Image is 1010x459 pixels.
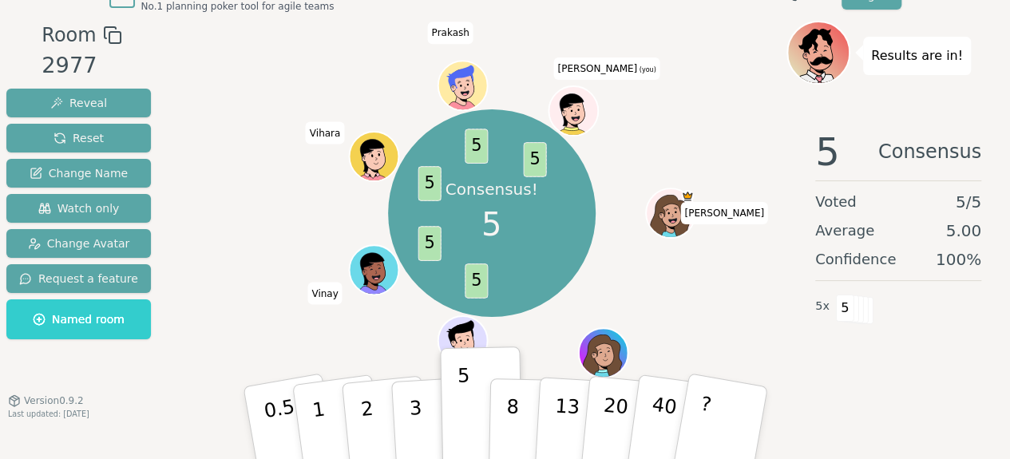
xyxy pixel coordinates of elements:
[306,122,345,144] span: Click to change your name
[42,21,96,49] span: Room
[8,394,84,407] button: Version0.9.2
[6,89,151,117] button: Reveal
[815,133,840,171] span: 5
[815,191,857,213] span: Voted
[936,248,981,271] span: 100 %
[550,88,596,134] button: Click to change your avatar
[28,235,130,251] span: Change Avatar
[681,190,693,202] span: Staci is the host
[815,298,830,315] span: 5 x
[6,299,151,339] button: Named room
[24,394,84,407] span: Version 0.9.2
[680,202,768,224] span: Click to change your name
[38,200,120,216] span: Watch only
[8,410,89,418] span: Last updated: [DATE]
[6,159,151,188] button: Change Name
[871,45,963,67] p: Results are in!
[945,220,981,242] span: 5.00
[465,263,488,299] span: 5
[523,142,546,177] span: 5
[307,282,342,304] span: Click to change your name
[50,95,107,111] span: Reveal
[956,191,981,213] span: 5 / 5
[481,200,501,248] span: 5
[815,220,874,242] span: Average
[878,133,981,171] span: Consensus
[553,57,659,80] span: Click to change your name
[465,129,488,164] span: 5
[427,22,473,44] span: Click to change your name
[6,264,151,293] button: Request a feature
[33,311,125,327] span: Named room
[418,226,441,261] span: 5
[6,229,151,258] button: Change Avatar
[815,248,896,271] span: Confidence
[836,295,854,322] span: 5
[637,66,656,73] span: (you)
[457,364,470,450] p: 5
[6,124,151,152] button: Reset
[30,165,128,181] span: Change Name
[42,49,121,82] div: 2977
[418,166,441,201] span: 5
[53,130,104,146] span: Reset
[446,178,538,200] p: Consensus!
[6,194,151,223] button: Watch only
[19,271,138,287] span: Request a feature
